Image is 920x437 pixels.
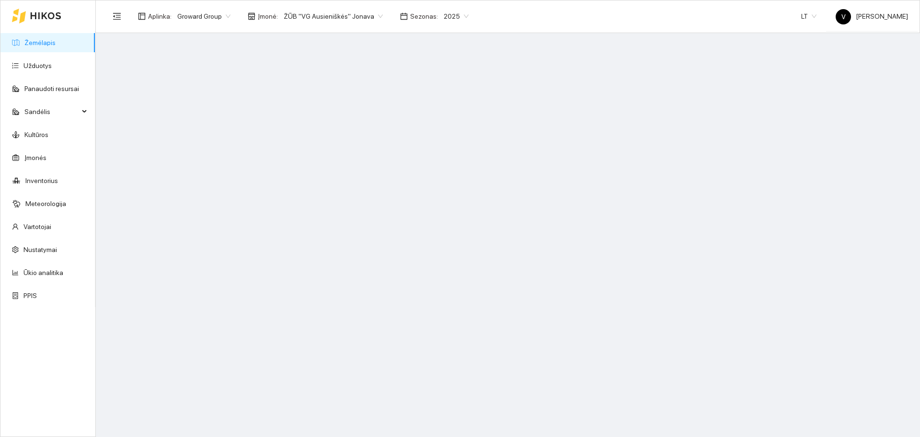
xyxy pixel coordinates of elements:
[177,9,230,23] span: Groward Group
[400,12,408,20] span: calendar
[801,9,816,23] span: LT
[284,9,383,23] span: ŽŪB "VG Ausieniškės" Jonava
[23,223,51,230] a: Vartotojai
[24,102,79,121] span: Sandėlis
[23,292,37,299] a: PPIS
[248,12,255,20] span: shop
[25,200,66,207] a: Meteorologija
[23,62,52,69] a: Užduotys
[836,12,908,20] span: [PERSON_NAME]
[23,246,57,253] a: Nustatymai
[24,131,48,138] a: Kultūros
[25,177,58,184] a: Inventorius
[841,9,846,24] span: V
[258,11,278,22] span: Įmonė :
[113,12,121,21] span: menu-fold
[444,9,469,23] span: 2025
[24,39,56,46] a: Žemėlapis
[410,11,438,22] span: Sezonas :
[107,7,126,26] button: menu-fold
[23,269,63,276] a: Ūkio analitika
[24,154,46,161] a: Įmonės
[24,85,79,92] a: Panaudoti resursai
[148,11,172,22] span: Aplinka :
[138,12,146,20] span: layout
